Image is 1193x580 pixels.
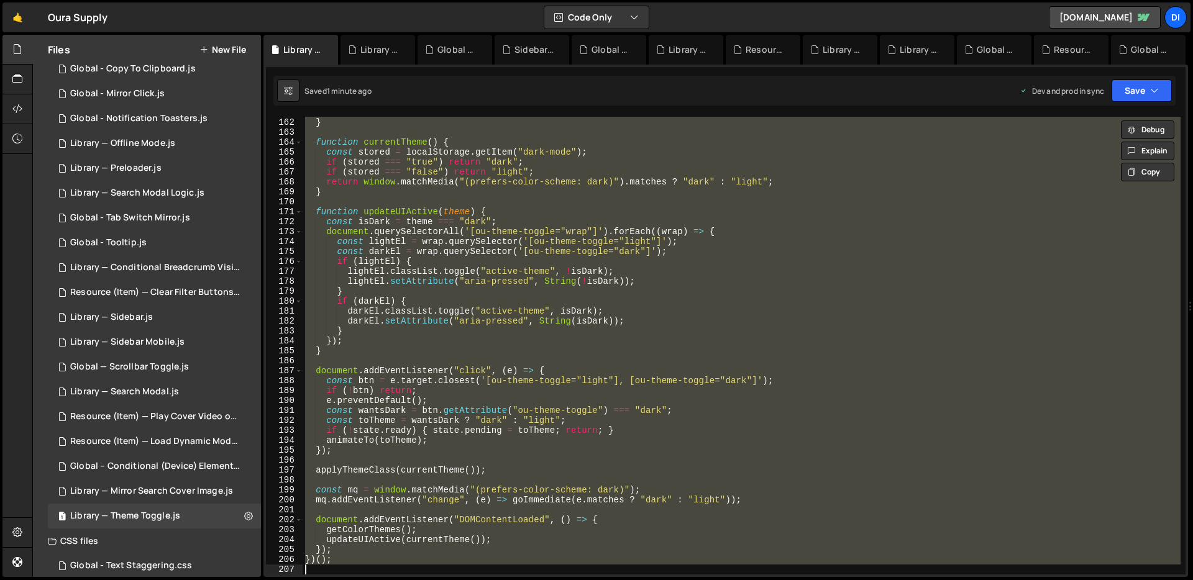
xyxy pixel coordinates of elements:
div: Library — Mirror Search Cover Image.js [70,486,233,497]
div: 179 [266,286,303,296]
div: 198 [266,475,303,485]
div: 206 [266,555,303,564]
div: Library — Offline Mode.js [900,43,939,56]
div: 14937/44471.js [48,81,261,106]
div: Library — Search Modal Logic.js [70,188,204,199]
div: 166 [266,157,303,167]
div: 14937/38911.js [48,479,261,504]
a: Di [1164,6,1187,29]
h2: Files [48,43,70,57]
div: CSS files [33,528,261,553]
div: Library — Sidebar.js [360,43,400,56]
a: [DOMAIN_NAME] [1049,6,1161,29]
div: 200 [266,495,303,505]
div: Global — Scrollbar Toggle.js [70,361,189,373]
div: 195 [266,445,303,455]
div: 171 [266,207,303,217]
div: Resource (Item) — Clear Filter Buttons.js [70,287,242,298]
div: 192 [266,415,303,425]
div: 183 [266,326,303,336]
div: Global - Notification Toasters.js [977,43,1017,56]
button: Debug [1121,120,1174,139]
div: 162 [266,117,303,127]
div: 177 [266,266,303,276]
div: 14937/44582.js [48,57,261,81]
div: 164 [266,137,303,147]
div: Dev and prod in sync [1020,86,1104,96]
div: 207 [266,564,303,574]
div: Library — Offline Mode.js [70,138,175,149]
div: 202 [266,515,303,525]
div: 14937/39947.js [48,355,261,379]
div: Resource (Item) — Play Cover Video on Hover.js [70,411,242,422]
div: 14937/44593.js [48,330,261,355]
div: Global - Tab Switch Mirror.js [437,43,477,56]
div: 204 [266,535,303,545]
div: 191 [266,406,303,415]
div: Oura Supply [48,10,107,25]
div: 181 [266,306,303,316]
div: Library — Search Modal.js [70,386,179,397]
div: 14937/38915.js [48,454,265,479]
div: 205 [266,545,303,555]
div: 14937/43958.js [48,156,261,181]
div: 186 [266,356,303,366]
div: Global - Tab Switch Mirror.js [70,212,190,224]
button: Save [1112,79,1172,102]
div: 187 [266,366,303,376]
div: Global - Notification Toasters.js [70,113,208,124]
div: 190 [266,396,303,406]
div: 193 [266,425,303,435]
div: 188 [266,376,303,386]
div: 174 [266,237,303,247]
div: Saved [304,86,372,96]
a: 🤙 [2,2,33,32]
div: 14937/38910.js [48,429,265,454]
div: 163 [266,127,303,137]
div: Library — Preloader.js [70,163,162,174]
div: Global - Copy To Clipboard.js [70,63,196,75]
div: 14937/44851.js [48,181,261,206]
div: Library — Sidebar Mobile.js [70,337,185,348]
div: 14937/45379.js [48,504,261,528]
div: 199 [266,485,303,495]
div: Global - Tooltip.js [70,237,147,248]
div: 180 [266,296,303,306]
div: 14937/38901.js [48,404,265,429]
div: 14937/45352.js [48,305,261,330]
div: 167 [266,167,303,177]
div: 194 [266,435,303,445]
div: 1 minute ago [327,86,372,96]
div: 14937/44170.js [48,255,265,280]
span: 1 [58,512,66,522]
div: 176 [266,256,303,266]
button: Code Only [544,6,649,29]
div: Global - Copy To Clipboard.js [1131,43,1171,56]
div: 201 [266,505,303,515]
div: 14937/38913.js [48,379,261,404]
div: 173 [266,227,303,237]
div: 203 [266,525,303,535]
div: 14937/43376.js [48,280,265,305]
div: 196 [266,455,303,465]
div: 168 [266,177,303,187]
div: Global - Mirror Click.js [70,88,165,99]
div: 182 [266,316,303,326]
div: 165 [266,147,303,157]
div: Resource (Item) — Load Dynamic Modal (AJAX).js [70,436,242,447]
div: Resource (Page) — Rich Text Highlight Pill.js [746,43,785,56]
div: 14937/44586.js [48,131,261,156]
button: Explain [1121,142,1174,160]
div: 185 [266,346,303,356]
div: Library — Theme Toggle.js [70,510,180,522]
div: Library — Sidebar Mobile.js [823,43,862,56]
div: Library — Search Modal Logic.js [669,43,708,56]
div: 184 [266,336,303,346]
div: Global - Text Staggering.css [592,43,631,56]
div: 197 [266,465,303,475]
div: Global – Conditional (Device) Element Visibility.js [70,461,242,472]
div: 14937/44562.js [48,230,261,255]
div: 14937/44585.js [48,106,261,131]
div: 14937/44933.css [48,553,261,578]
